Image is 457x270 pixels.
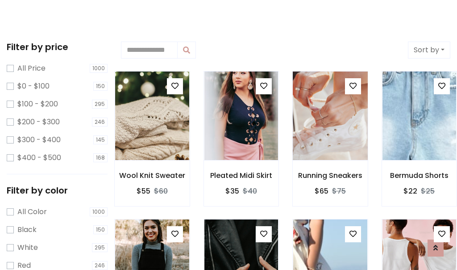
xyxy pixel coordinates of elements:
[92,243,108,252] span: 295
[7,185,108,196] h5: Filter by color
[17,242,38,253] label: White
[382,171,457,180] h6: Bermuda Shorts
[90,64,108,73] span: 1000
[17,224,37,235] label: Black
[17,135,61,145] label: $300 - $400
[7,42,108,52] h5: Filter by price
[93,135,108,144] span: 145
[17,63,46,74] label: All Price
[93,82,108,91] span: 150
[204,171,279,180] h6: Pleated Midi Skirt
[243,186,257,196] del: $40
[17,99,58,110] label: $100 - $200
[93,153,108,162] span: 168
[92,261,108,270] span: 246
[93,225,108,234] span: 150
[315,187,328,195] h6: $65
[92,100,108,109] span: 295
[421,186,435,196] del: $25
[17,152,61,163] label: $400 - $500
[17,207,47,217] label: All Color
[115,171,190,180] h6: Wool Knit Sweater
[92,118,108,127] span: 246
[403,187,417,195] h6: $22
[17,117,60,127] label: $200 - $300
[293,171,368,180] h6: Running Sneakers
[90,207,108,216] span: 1000
[408,42,450,59] button: Sort by
[154,186,168,196] del: $60
[17,81,50,92] label: $0 - $100
[225,187,239,195] h6: $35
[137,187,150,195] h6: $55
[332,186,346,196] del: $75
